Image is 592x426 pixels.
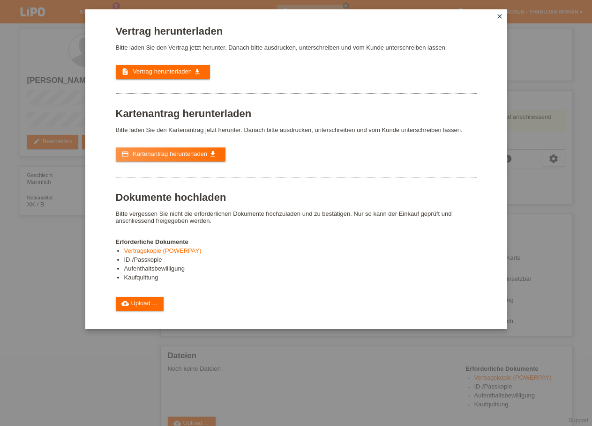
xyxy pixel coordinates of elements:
a: close [494,12,506,22]
span: Kartenantrag herunterladen [133,150,207,157]
h1: Kartenantrag herunterladen [116,108,477,119]
i: get_app [209,150,217,158]
p: Bitte laden Sie den Kartenantrag jetzt herunter. Danach bitte ausdrucken, unterschreiben und vom ... [116,126,477,133]
p: Bitte vergessen Sie nicht die erforderlichen Dokumente hochzuladen und zu bestätigen. Nur so kann... [116,210,477,224]
i: close [496,13,503,20]
i: get_app [194,68,201,75]
i: cloud_upload [121,300,129,307]
i: credit_card [121,150,129,158]
li: ID-/Passkopie [124,256,477,265]
a: description Vertrag herunterladen get_app [116,65,210,79]
a: credit_card Kartenantrag herunterladen get_app [116,147,225,162]
a: Vertragskopie (POWERPAY) [124,247,202,254]
h1: Dokumente hochladen [116,191,477,203]
span: Vertrag herunterladen [133,68,192,75]
h4: Erforderliche Dokumente [116,238,477,245]
a: cloud_uploadUpload ... [116,297,164,311]
h1: Vertrag herunterladen [116,25,477,37]
li: Kaufquittung [124,274,477,283]
p: Bitte laden Sie den Vertrag jetzt herunter. Danach bitte ausdrucken, unterschreiben und vom Kunde... [116,44,477,51]
li: Aufenthaltsbewilligung [124,265,477,274]
i: description [121,68,129,75]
